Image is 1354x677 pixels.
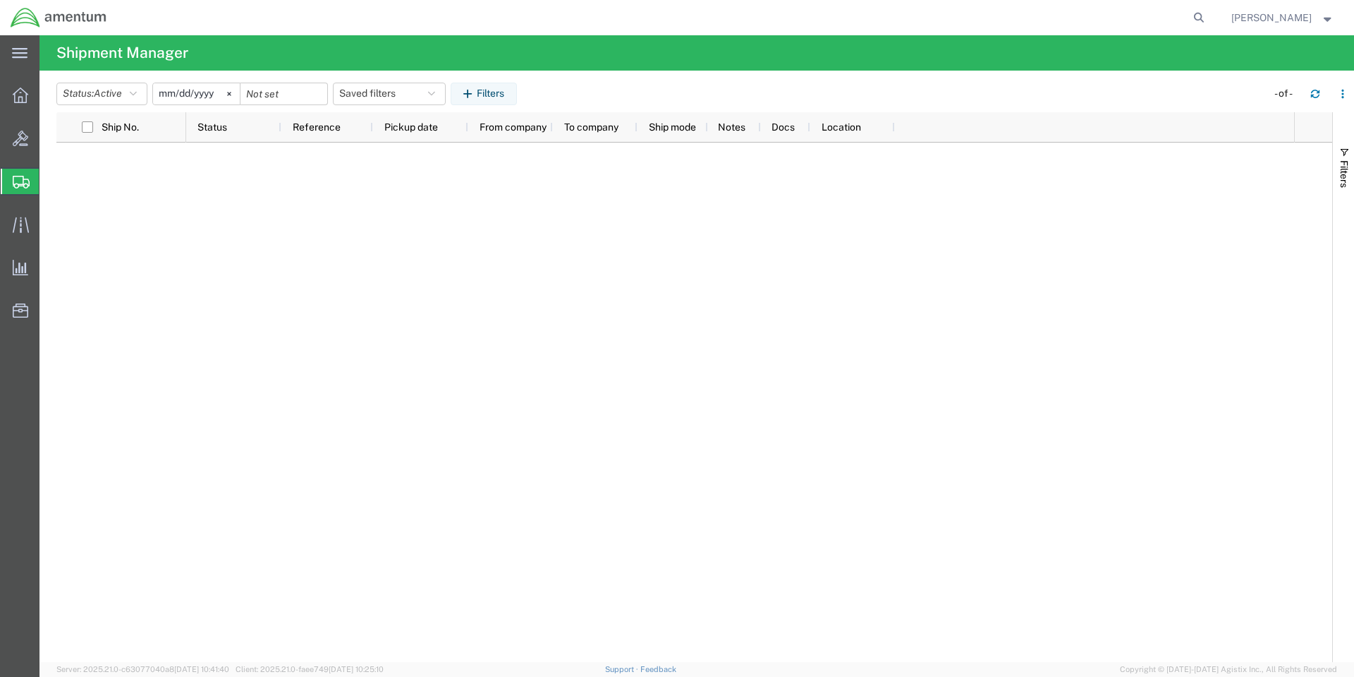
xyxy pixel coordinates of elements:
h4: Shipment Manager [56,35,188,71]
span: Active [94,88,122,99]
span: Ship mode [649,121,696,133]
span: Server: 2025.21.0-c63077040a8 [56,665,229,673]
input: Not set [240,83,327,104]
a: Feedback [640,665,676,673]
span: Copyright © [DATE]-[DATE] Agistix Inc., All Rights Reserved [1120,664,1337,676]
span: [DATE] 10:25:10 [329,665,384,673]
span: Location [822,121,861,133]
button: Filters [451,83,517,105]
span: Filters [1338,160,1350,188]
span: Pickup date [384,121,438,133]
span: Ship No. [102,121,139,133]
span: From company [480,121,547,133]
input: Not set [153,83,240,104]
span: Client: 2025.21.0-faee749 [236,665,384,673]
button: Status:Active [56,83,147,105]
button: [PERSON_NAME] [1231,9,1335,26]
div: - of - [1274,86,1299,101]
span: To company [564,121,618,133]
a: Support [605,665,640,673]
span: Notes [718,121,745,133]
span: Steven Sanchez [1231,10,1312,25]
span: Reference [293,121,341,133]
span: Status [197,121,227,133]
span: [DATE] 10:41:40 [174,665,229,673]
button: Saved filters [333,83,446,105]
span: Docs [771,121,795,133]
img: logo [10,7,107,28]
